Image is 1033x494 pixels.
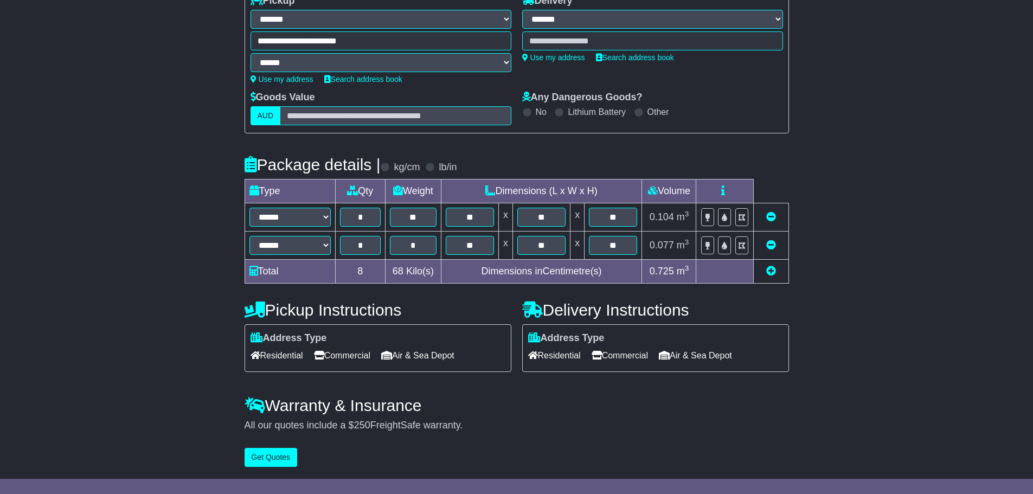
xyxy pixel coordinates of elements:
[498,232,512,260] td: x
[685,238,689,246] sup: 3
[335,179,386,203] td: Qty
[439,162,457,174] label: lb/in
[650,211,674,222] span: 0.104
[647,107,669,117] label: Other
[528,347,581,364] span: Residential
[570,232,585,260] td: x
[354,420,370,431] span: 250
[568,107,626,117] label: Lithium Battery
[659,347,732,364] span: Air & Sea Depot
[324,75,402,84] a: Search address book
[650,240,674,251] span: 0.077
[498,203,512,232] td: x
[335,260,386,284] td: 8
[677,211,689,222] span: m
[522,53,585,62] a: Use my address
[314,347,370,364] span: Commercial
[650,266,674,277] span: 0.725
[245,448,298,467] button: Get Quotes
[536,107,547,117] label: No
[677,240,689,251] span: m
[245,396,789,414] h4: Warranty & Insurance
[251,92,315,104] label: Goods Value
[522,92,643,104] label: Any Dangerous Goods?
[251,75,313,84] a: Use my address
[596,53,674,62] a: Search address book
[381,347,454,364] span: Air & Sea Depot
[766,266,776,277] a: Add new item
[386,179,441,203] td: Weight
[685,210,689,218] sup: 3
[642,179,696,203] td: Volume
[245,156,381,174] h4: Package details |
[245,301,511,319] h4: Pickup Instructions
[393,266,403,277] span: 68
[677,266,689,277] span: m
[245,420,789,432] div: All our quotes include a $ FreightSafe warranty.
[245,260,335,284] td: Total
[441,260,642,284] td: Dimensions in Centimetre(s)
[251,332,327,344] label: Address Type
[441,179,642,203] td: Dimensions (L x W x H)
[386,260,441,284] td: Kilo(s)
[251,347,303,364] span: Residential
[394,162,420,174] label: kg/cm
[251,106,281,125] label: AUD
[570,203,585,232] td: x
[522,301,789,319] h4: Delivery Instructions
[766,211,776,222] a: Remove this item
[766,240,776,251] a: Remove this item
[528,332,605,344] label: Address Type
[592,347,648,364] span: Commercial
[685,264,689,272] sup: 3
[245,179,335,203] td: Type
